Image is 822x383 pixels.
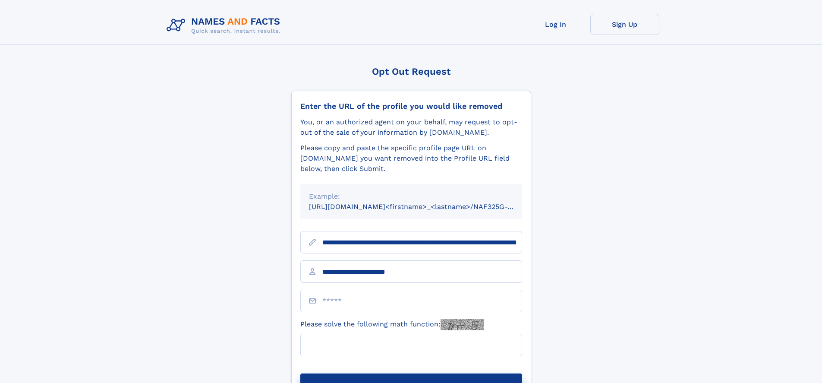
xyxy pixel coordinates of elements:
[309,203,539,211] small: [URL][DOMAIN_NAME]<firstname>_<lastname>/NAF325G-xxxxxxxx
[309,191,513,202] div: Example:
[590,14,659,35] a: Sign Up
[291,66,531,77] div: Opt Out Request
[300,101,522,111] div: Enter the URL of the profile you would like removed
[521,14,590,35] a: Log In
[163,14,287,37] img: Logo Names and Facts
[300,143,522,174] div: Please copy and paste the specific profile page URL on [DOMAIN_NAME] you want removed into the Pr...
[300,319,484,330] label: Please solve the following math function:
[300,117,522,138] div: You, or an authorized agent on your behalf, may request to opt-out of the sale of your informatio...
